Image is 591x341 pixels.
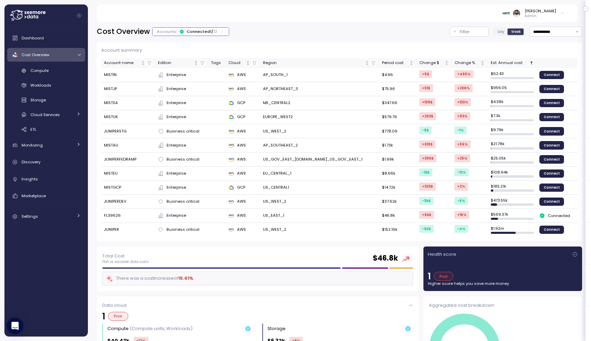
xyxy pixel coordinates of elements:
[30,127,36,132] span: ETL
[167,114,186,120] span: Enterprise
[455,98,471,106] div: +133 %
[488,82,537,96] td: $ 956.05
[7,210,85,224] a: Settings
[30,68,49,73] span: Compute
[104,60,140,66] div: Account name
[260,153,379,167] td: US_GOV_EAST_[DOMAIN_NAME]_US_GOV_EAST_1
[544,155,560,163] span: Connect
[419,98,435,106] div: +198 $
[544,184,560,191] span: Connect
[419,84,433,92] div: +51 $
[373,253,398,263] h2: $ 46.8k
[379,209,417,223] td: $46.8k
[379,82,417,96] td: $75.96
[379,124,417,138] td: $778.09
[260,58,379,68] th: RegionNot sorted
[75,13,83,18] button: Collapse navigation
[452,58,488,68] th: Change %Not sorted
[382,60,408,66] div: Period cost
[101,167,155,181] td: MISTEU
[260,110,379,124] td: EUROPE_WEST2
[194,61,198,65] div: Not sorted
[7,318,23,334] div: Open Intercom Messenger
[228,100,257,106] div: GCP
[167,213,186,219] span: Enterprise
[101,195,155,209] td: JUNIPERDEV
[101,223,155,237] td: JUNIPER
[455,126,467,134] div: -1 %
[428,272,431,281] p: 1
[379,138,417,152] td: $1.73k
[167,86,186,92] span: Enterprise
[379,110,417,124] td: $579.76
[260,138,379,152] td: AP_SOUTHEAST_2
[544,198,560,205] span: Connect
[544,226,560,233] span: Connect
[419,112,436,120] div: +263 $
[153,28,229,36] div: Accounts:Connected1/12
[101,124,155,138] td: JUNIPERSTG
[22,193,46,199] span: Marketplace
[434,272,454,281] div: Poor
[228,86,257,92] div: AWS
[260,96,379,110] td: ME_CENTRAL2
[488,167,537,181] td: $ 108.94k
[455,60,479,66] div: Change %
[419,70,432,78] div: +5 $
[548,213,570,218] p: Connected
[211,60,223,66] div: Tags
[539,184,564,192] a: Connect
[7,65,85,76] a: Compute
[379,96,417,110] td: $347.66
[228,60,245,66] div: Cloud
[167,142,186,149] span: Enterprise
[460,28,470,35] p: Filter
[260,181,379,195] td: US_CENTRAL1
[7,124,85,135] a: ETL
[22,35,44,41] span: Dashboard
[455,211,469,219] div: +16 %
[455,154,470,162] div: +25 %
[488,195,537,209] td: $ 473.55k
[455,182,468,190] div: +2 %
[498,29,504,34] span: Day
[226,58,260,68] th: CloudNot sorted
[130,325,193,332] p: (Compute units, Workloads)
[428,251,456,258] p: Health score
[480,61,485,65] div: Not sorted
[539,113,564,121] a: Connect
[7,172,85,186] a: Insights
[379,167,417,181] td: $8.66k
[228,142,257,149] div: AWS
[7,80,85,91] a: Workloads
[22,176,38,182] span: Insights
[488,96,537,110] td: $ 4.38k
[228,227,257,233] div: AWS
[444,61,449,65] div: Not sorted
[419,140,435,148] div: +619 $
[544,113,560,121] span: Connect
[30,83,51,88] span: Workloads
[488,153,537,167] td: $ 25.05k
[491,60,528,66] div: Est. Annual cost
[101,138,155,152] td: MISTAU
[228,72,257,78] div: AWS
[539,127,564,135] a: Connect
[379,223,417,237] td: $152.16k
[102,260,149,264] p: Flat vs variable data costs
[102,253,149,260] p: Total Cost
[22,142,43,148] span: Monitoring
[7,138,85,152] a: Monitoring
[379,181,417,195] td: $14.72k
[157,29,177,34] p: Accounts:
[455,140,471,148] div: +56 %
[455,168,469,176] div: -13 %
[539,141,564,149] a: Connect
[101,68,155,82] td: MISTIN
[544,141,560,149] span: Connect
[228,185,257,191] div: GCP
[544,71,560,79] span: Connect
[102,312,105,321] p: 1
[213,29,217,34] p: 12
[260,223,379,237] td: US_WEST_2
